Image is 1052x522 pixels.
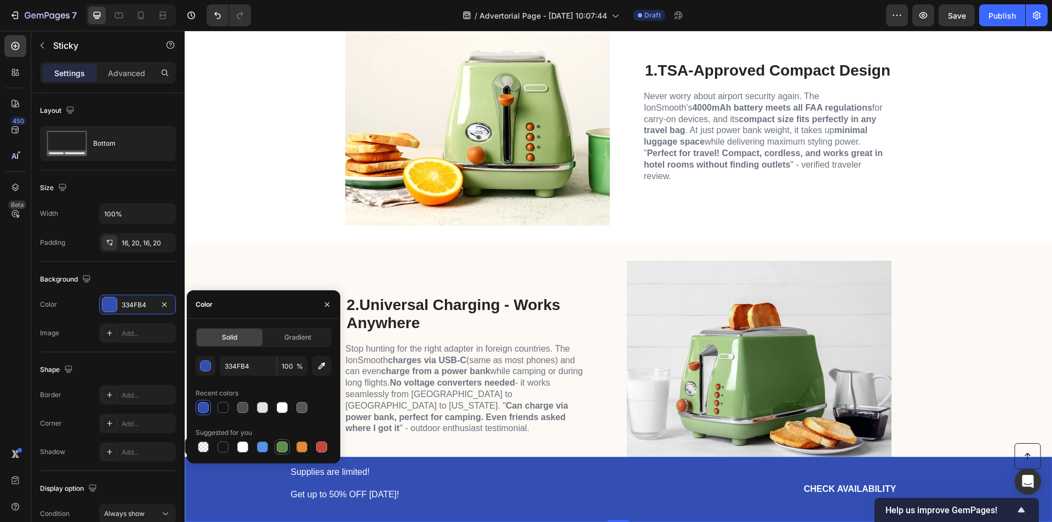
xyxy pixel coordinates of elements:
[979,4,1025,26] button: Publish
[474,10,477,21] span: /
[459,84,691,105] strong: compact size fits perfectly in any travel bag
[40,238,65,248] div: Padding
[40,481,99,496] div: Display option
[40,418,62,428] div: Corner
[473,31,706,48] strong: TSA-Approved Compact Design
[203,325,282,334] strong: charges via USB-C
[196,388,238,398] div: Recent colors
[40,181,69,196] div: Size
[122,448,173,457] div: Add...
[8,200,26,209] div: Beta
[885,505,1015,515] span: Help us improve GemPages!
[40,328,59,338] div: Image
[644,10,661,20] span: Draft
[40,300,57,309] div: Color
[40,390,61,400] div: Border
[939,4,975,26] button: Save
[196,300,213,309] div: Color
[459,30,707,50] h2: 1.
[53,39,146,52] p: Sticky
[220,356,277,376] input: Eg: FFFFFF
[122,238,173,248] div: 16, 20, 16, 20
[40,209,58,219] div: Width
[93,131,160,156] div: Bottom
[40,272,93,287] div: Background
[40,509,70,519] div: Condition
[948,11,966,20] span: Save
[442,230,707,438] img: gempages_586506236850078411-b945a40a-1416-46a4-af2b-23e757352ba7.webp
[161,313,398,403] span: Stop hunting for the right adapter in foreign countries. The IonSmooth (same as most phones) and ...
[619,454,712,463] strong: CHECK AVAILABILITY
[196,428,252,438] div: Suggested for you
[459,118,698,139] strong: Perfect for travel! Compact, cordless, and works great in hotel rooms without finding outlets
[161,370,384,403] strong: Can charge via power bank, perfect for camping. Even friends asked where I got it
[207,4,251,26] div: Undo/Redo
[40,447,65,457] div: Shadow
[296,362,303,371] span: %
[104,509,145,518] span: Always show
[108,67,145,79] p: Advanced
[122,419,173,429] div: Add...
[10,117,26,125] div: 450
[4,4,82,26] button: 7
[479,10,607,21] span: Advertorial Page - [DATE] 10:07:44
[122,300,153,310] div: 334FB4
[205,347,330,357] strong: No voltage converters needed
[196,336,305,345] strong: charge from a power bank
[885,503,1028,517] button: Show survey - Help us improve GemPages!
[40,104,77,118] div: Layout
[988,10,1016,21] div: Publish
[100,204,175,223] input: Auto
[507,72,687,82] strong: 4000mAh battery meets all FAA regulations
[14,411,38,421] div: Sticky
[222,332,237,342] span: Solid
[54,67,85,79] p: Settings
[122,329,173,339] div: Add...
[1015,468,1041,495] div: Open Intercom Messenger
[161,264,408,303] h2: 2.
[72,9,77,22] p: 7
[284,332,311,342] span: Gradient
[568,444,763,473] a: CHECK AVAILABILITY
[40,363,75,377] div: Shape
[459,61,698,150] span: Never worry about airport security again. The IonSmooth's for carry-on devices, and its . At just...
[122,391,173,400] div: Add...
[185,31,1052,522] iframe: Design area
[162,266,376,301] strong: Universal Charging - Works Anywhere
